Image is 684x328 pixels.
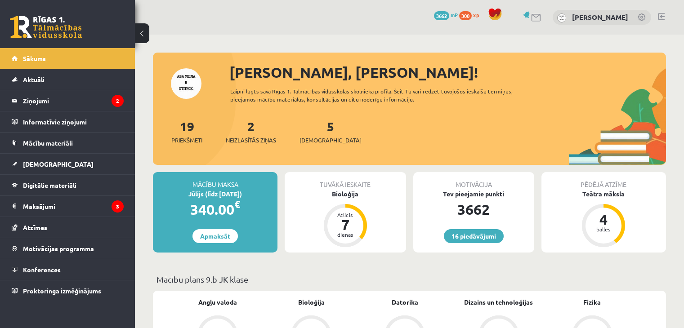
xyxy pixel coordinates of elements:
span: 300 [459,11,472,20]
div: Teātra māksla [541,189,666,199]
span: mP [451,11,458,18]
a: 19Priekšmeti [171,118,202,145]
a: Motivācijas programma [12,238,124,259]
a: Teātra māksla 4 balles [541,189,666,248]
a: Digitālie materiāli [12,175,124,195]
a: Apmaksāt [192,229,238,243]
span: Digitālie materiāli [23,181,76,189]
a: Aktuāli [12,69,124,90]
div: Mācību maksa [153,172,277,189]
span: Sākums [23,54,46,62]
div: 4 [590,212,617,226]
a: Rīgas 1. Tālmācības vidusskola [10,16,82,38]
a: Datorika [392,297,418,307]
a: [DEMOGRAPHIC_DATA] [12,154,124,174]
a: Ziņojumi2 [12,90,124,111]
div: Tuvākā ieskaite [285,172,406,189]
div: 3662 [413,199,534,220]
a: Mācību materiāli [12,133,124,153]
p: Mācību plāns 9.b JK klase [156,273,662,285]
legend: Maksājumi [23,196,124,217]
a: 5[DEMOGRAPHIC_DATA] [300,118,362,145]
span: Neizlasītās ziņas [226,136,276,145]
div: Jūlijs (līdz [DATE]) [153,189,277,199]
div: Laipni lūgts savā Rīgas 1. Tālmācības vidusskolas skolnieka profilā. Šeit Tu vari redzēt tuvojošo... [230,87,538,103]
legend: Informatīvie ziņojumi [23,111,124,132]
div: dienas [332,232,359,237]
span: Motivācijas programma [23,244,94,253]
span: Priekšmeti [171,136,202,145]
a: Proktoringa izmēģinājums [12,280,124,301]
a: Sākums [12,48,124,69]
legend: Ziņojumi [23,90,124,111]
div: [PERSON_NAME], [PERSON_NAME]! [229,62,666,83]
a: Angļu valoda [198,297,237,307]
span: [DEMOGRAPHIC_DATA] [23,160,94,168]
img: Viktorija Rimkute [557,13,566,22]
span: Konferences [23,266,61,274]
span: Mācību materiāli [23,139,73,147]
div: balles [590,226,617,232]
a: Fizika [583,297,601,307]
a: Bioloģija [298,297,325,307]
a: Bioloģija Atlicis 7 dienas [285,189,406,248]
span: € [234,198,240,211]
span: Atzīmes [23,223,47,231]
a: Maksājumi3 [12,196,124,217]
div: Atlicis [332,212,359,217]
a: 2Neizlasītās ziņas [226,118,276,145]
div: Pēdējā atzīme [541,172,666,189]
a: Konferences [12,259,124,280]
a: [PERSON_NAME] [572,13,628,22]
a: 3662 mP [434,11,458,18]
span: Aktuāli [23,75,45,84]
div: Bioloģija [285,189,406,199]
div: 7 [332,217,359,232]
span: Proktoringa izmēģinājums [23,287,101,295]
div: Tev pieejamie punkti [413,189,534,199]
i: 2 [112,95,124,107]
div: Motivācija [413,172,534,189]
a: Dizains un tehnoloģijas [464,297,533,307]
span: xp [473,11,479,18]
a: Informatīvie ziņojumi [12,111,124,132]
span: [DEMOGRAPHIC_DATA] [300,136,362,145]
a: 300 xp [459,11,483,18]
span: 3662 [434,11,449,20]
a: Atzīmes [12,217,124,238]
div: 340.00 [153,199,277,220]
i: 3 [112,200,124,213]
a: 16 piedāvājumi [444,229,504,243]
